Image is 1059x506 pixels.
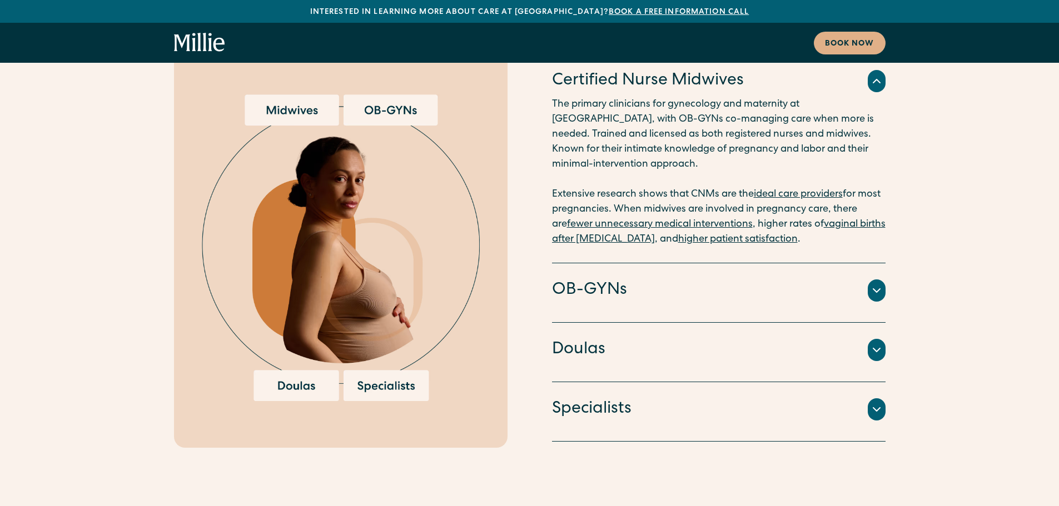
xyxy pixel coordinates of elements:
[754,189,843,199] a: ideal care providers
[552,279,627,302] h4: OB-GYNs
[202,94,480,401] img: Pregnant woman surrounded by options for maternity care providers, including midwives, OB-GYNs, d...
[678,234,798,244] a: higher patient satisfaction
[825,38,874,50] div: Book now
[552,398,632,421] h4: Specialists
[567,219,753,229] a: fewer unnecessary medical interventions
[814,32,886,54] a: Book now
[552,69,744,93] h4: Certified Nurse Midwives
[552,97,886,247] p: The primary clinicians for gynecology and maternity at [GEOGRAPHIC_DATA], with OB-GYNs co-managin...
[609,8,749,16] a: Book a free information call
[552,338,605,362] h4: Doulas
[174,33,225,53] a: home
